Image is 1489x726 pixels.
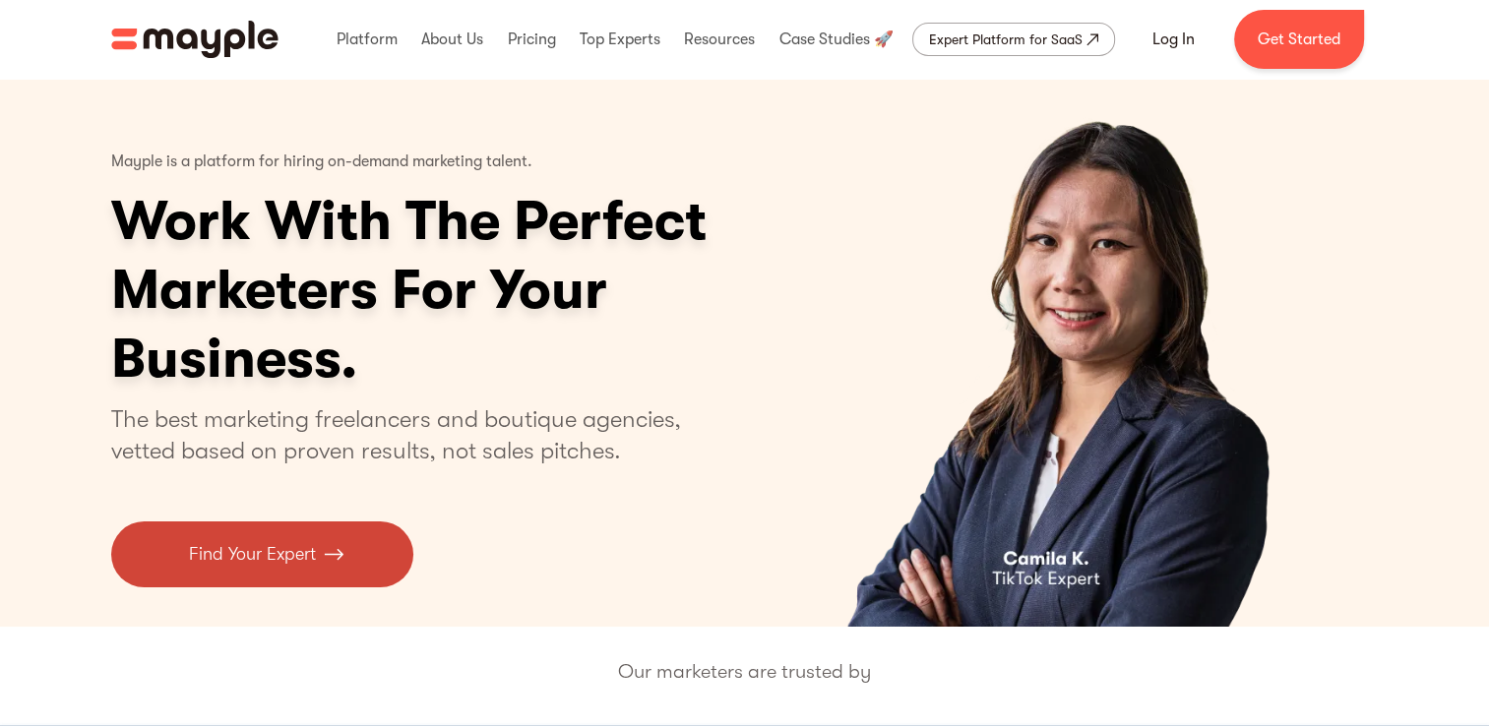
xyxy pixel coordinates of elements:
p: The best marketing freelancers and boutique agencies, vetted based on proven results, not sales p... [111,403,705,466]
img: Mayple logo [111,21,279,58]
div: Platform [332,8,403,71]
h1: Work With The Perfect Marketers For Your Business. [111,187,859,393]
a: Find Your Expert [111,521,413,587]
div: Pricing [502,8,560,71]
div: Top Experts [575,8,665,71]
a: home [111,21,279,58]
div: carousel [764,79,1379,627]
a: Log In [1129,16,1218,63]
div: Expert Platform for SaaS [929,28,1083,51]
a: Get Started [1234,10,1364,69]
div: Resources [679,8,760,71]
p: Find Your Expert [189,541,316,568]
div: 2 of 4 [764,79,1379,627]
a: Expert Platform for SaaS [912,23,1115,56]
p: Mayple is a platform for hiring on-demand marketing talent. [111,138,532,187]
div: About Us [416,8,488,71]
